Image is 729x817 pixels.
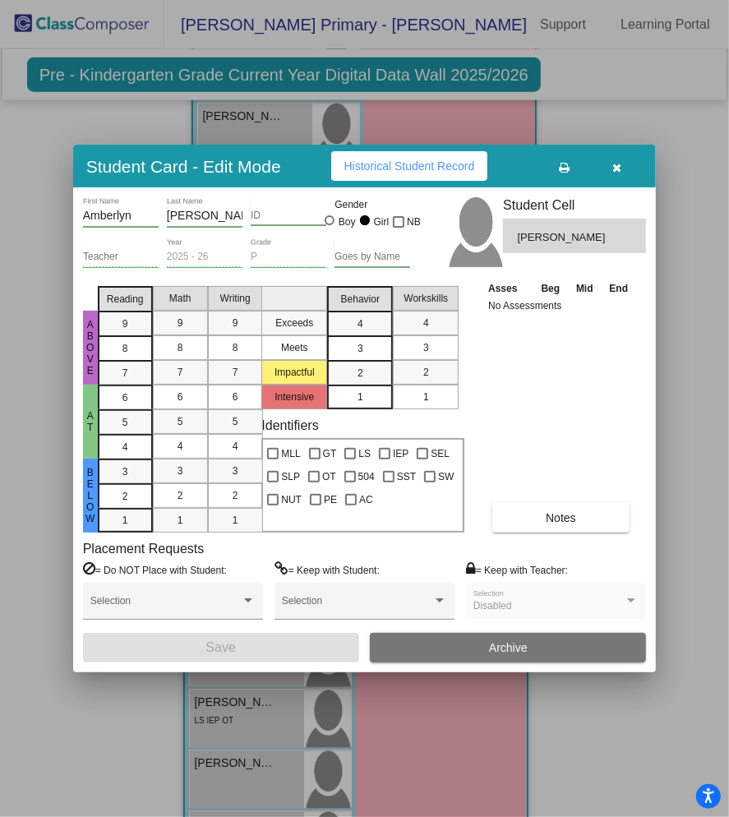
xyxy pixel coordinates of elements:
[423,365,429,380] span: 2
[261,418,318,433] label: Identifiers
[275,561,380,578] label: = Keep with Student:
[431,444,450,464] span: SEL
[83,467,98,524] span: Below
[423,316,429,330] span: 4
[492,503,630,533] button: Notes
[341,292,380,307] span: Behavior
[178,513,183,528] span: 1
[407,212,421,232] span: NB
[169,291,191,306] span: Math
[178,316,183,330] span: 9
[484,279,533,298] th: Asses
[122,489,128,504] span: 2
[546,511,576,524] span: Notes
[83,541,205,556] label: Placement Requests
[358,341,363,356] span: 3
[503,197,646,213] h3: Student Cell
[404,291,448,306] span: Workskills
[281,444,300,464] span: MLL
[359,490,373,510] span: AC
[233,390,238,404] span: 6
[484,298,636,314] td: No Assessments
[178,365,183,380] span: 7
[122,440,128,455] span: 4
[335,252,410,263] input: goes by name
[205,640,235,654] span: Save
[233,464,238,478] span: 3
[322,467,336,487] span: OT
[324,490,337,510] span: PE
[233,340,238,355] span: 8
[423,390,429,404] span: 1
[251,252,326,263] input: grade
[167,252,242,263] input: year
[489,641,528,654] span: Archive
[338,215,356,229] div: Boy
[122,366,128,381] span: 7
[83,319,98,376] span: Above
[83,252,159,263] input: teacher
[122,464,128,479] span: 3
[601,279,636,298] th: End
[358,390,363,404] span: 1
[393,444,408,464] span: IEP
[178,464,183,478] span: 3
[233,488,238,503] span: 2
[178,488,183,503] span: 2
[233,439,238,454] span: 4
[178,439,183,454] span: 4
[373,215,390,229] div: Girl
[122,390,128,405] span: 6
[533,279,569,298] th: Beg
[358,316,363,331] span: 4
[323,444,337,464] span: GT
[122,316,128,331] span: 9
[358,467,375,487] span: 504
[122,513,128,528] span: 1
[233,365,238,380] span: 7
[370,633,646,662] button: Archive
[518,229,609,246] span: [PERSON_NAME]
[281,467,300,487] span: SLP
[335,197,410,212] mat-label: Gender
[331,151,488,181] button: Historical Student Record
[107,292,144,307] span: Reading
[178,414,183,429] span: 5
[358,366,363,381] span: 2
[220,291,251,306] span: Writing
[397,467,416,487] span: SST
[473,600,512,612] span: Disabled
[178,390,183,404] span: 6
[233,414,238,429] span: 5
[233,513,238,528] span: 1
[83,633,359,662] button: Save
[438,467,454,487] span: SW
[233,316,238,330] span: 9
[178,340,183,355] span: 8
[423,340,429,355] span: 3
[568,279,601,298] th: Mid
[281,490,302,510] span: NUT
[122,415,128,430] span: 5
[83,561,227,578] label: = Do NOT Place with Student:
[86,156,281,177] h3: Student Card - Edit Mode
[358,444,371,464] span: LS
[83,410,98,433] span: At
[122,341,128,356] span: 8
[466,561,568,578] label: = Keep with Teacher:
[344,159,475,173] span: Historical Student Record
